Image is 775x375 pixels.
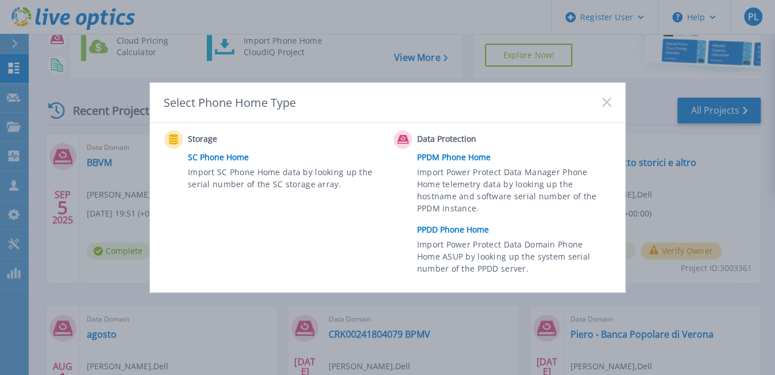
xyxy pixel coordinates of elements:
[188,133,302,146] span: Storage
[164,95,297,110] div: Select Phone Home Type
[417,133,531,146] span: Data Protection
[417,238,608,278] span: Import Power Protect Data Domain Phone Home ASUP by looking up the system serial number of the PP...
[188,166,379,192] span: Import SC Phone Home data by looking up the serial number of the SC storage array.
[188,149,388,166] a: SC Phone Home
[417,149,617,166] a: PPDM Phone Home
[417,221,617,238] a: PPDD Phone Home
[417,166,608,219] span: Import Power Protect Data Manager Phone Home telemetry data by looking up the hostname and softwa...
